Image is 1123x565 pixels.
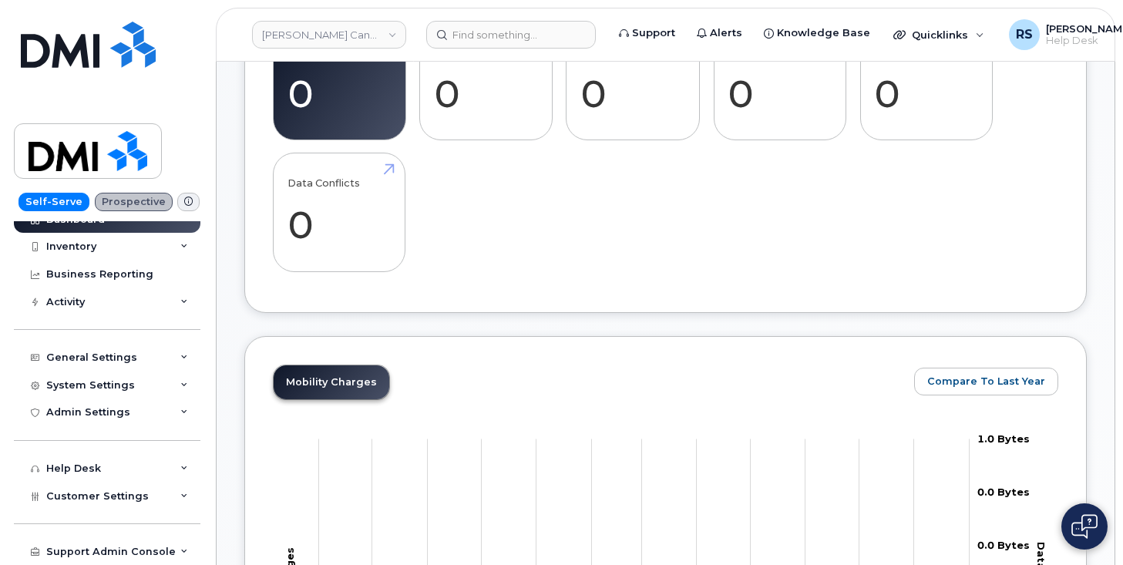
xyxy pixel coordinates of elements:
[710,25,742,41] span: Alerts
[608,18,686,49] a: Support
[274,365,389,399] a: Mobility Charges
[883,19,995,50] div: Quicklinks
[580,71,686,116] dd: 0
[777,25,870,41] span: Knowledge Base
[1071,514,1098,539] img: Open chat
[426,21,596,49] input: Find something...
[874,30,978,132] a: Pending Status 0
[753,18,881,49] a: Knowledge Base
[632,25,675,41] span: Support
[927,374,1045,388] span: Compare To Last Year
[728,30,832,132] a: Cancel Candidates 0
[912,29,968,41] span: Quicklinks
[1016,25,1033,44] span: RS
[914,368,1058,395] button: Compare To Last Year
[977,486,1030,498] tspan: 0.0 Bytes
[977,432,1030,445] tspan: 1.0 Bytes
[977,539,1030,551] tspan: 0.0 Bytes
[287,162,392,264] a: Data Conflicts 0
[686,18,753,49] a: Alerts
[252,21,406,49] a: Kiewit Canada (DEV Env)
[434,30,538,132] a: Suspended 0
[287,30,392,132] a: Active 0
